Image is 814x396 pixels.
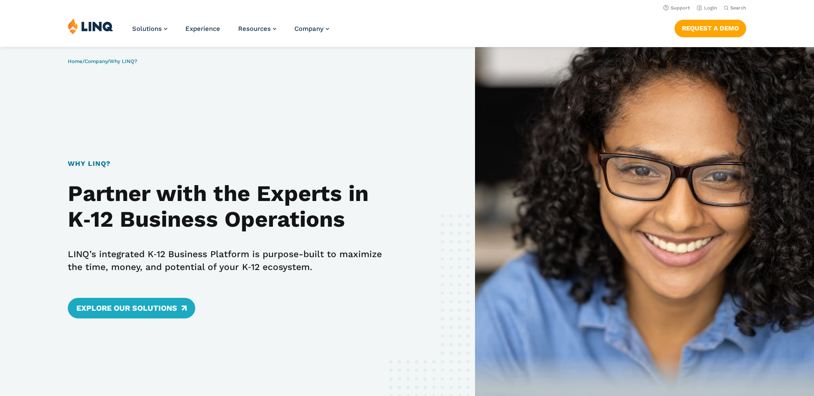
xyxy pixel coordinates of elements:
span: Solutions [132,25,162,33]
a: Solutions [132,25,167,33]
a: Login [697,5,717,11]
a: Explore Our Solutions [68,298,195,318]
p: LINQ’s integrated K‑12 Business Platform is purpose-built to maximize the time, money, and potent... [68,248,388,273]
a: Support [663,5,690,11]
button: Open Search Bar [724,5,746,11]
a: Resources [238,25,276,33]
a: Company [294,25,329,33]
a: Company [85,58,107,64]
nav: Primary Navigation [132,18,329,46]
span: Resources [238,25,271,33]
a: Experience [185,25,220,33]
span: Search [730,5,746,11]
h2: Partner with the Experts in K‑12 Business Operations [68,181,388,232]
span: / / [68,58,137,64]
a: Request a Demo [675,20,746,37]
img: LINQ | K‑12 Software [68,18,113,34]
span: Why LINQ? [109,58,137,64]
span: Company [294,25,324,33]
nav: Button Navigation [675,18,746,37]
a: Home [68,58,82,64]
h1: Why LINQ? [68,159,388,169]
